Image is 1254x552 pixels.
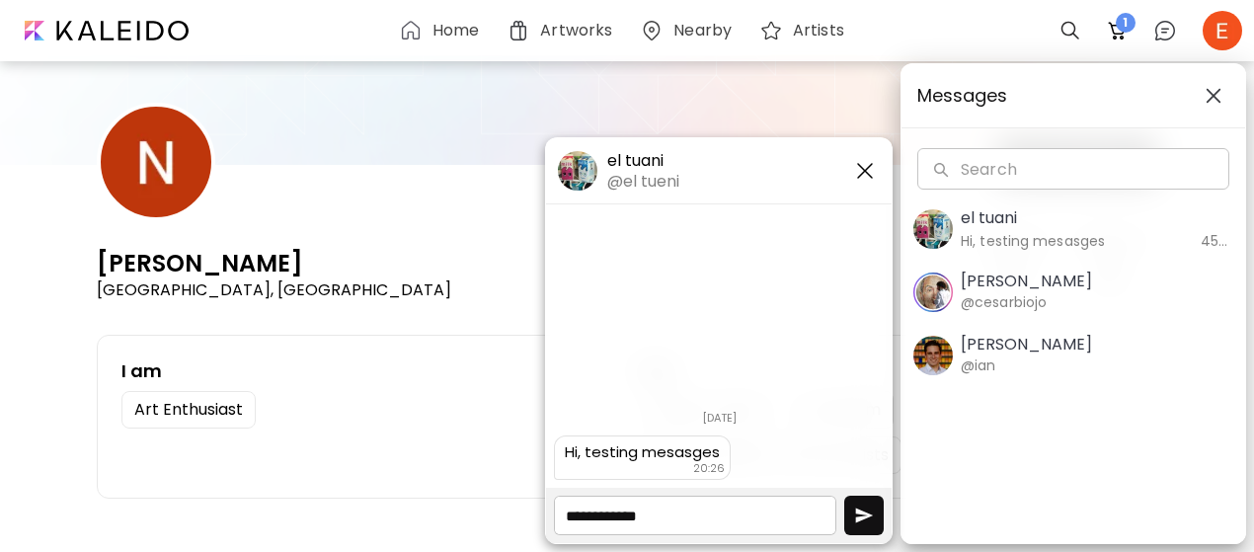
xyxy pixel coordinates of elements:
span: Messages [917,80,1182,112]
button: chat.message.sendMessage [844,496,884,535]
h6: 45m [1201,230,1233,252]
h5: [PERSON_NAME] [961,272,1092,291]
span: 20:26 [693,460,725,477]
span: Hi, testing mesasges [565,441,720,462]
img: closeChatList [1206,88,1221,104]
h6: @ian [961,355,995,376]
h6: Hi, testing mesasges [961,230,1189,252]
img: airplane.svg [854,506,874,525]
button: closeChatList [1198,80,1229,112]
h5: [PERSON_NAME] [961,335,1092,355]
h5: el tuani [961,206,1189,230]
h5: @el tueni [607,172,679,192]
h6: @cesarbiojo [961,291,1047,313]
div: [DATE] [546,404,892,432]
h5: el tuani [607,150,679,172]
